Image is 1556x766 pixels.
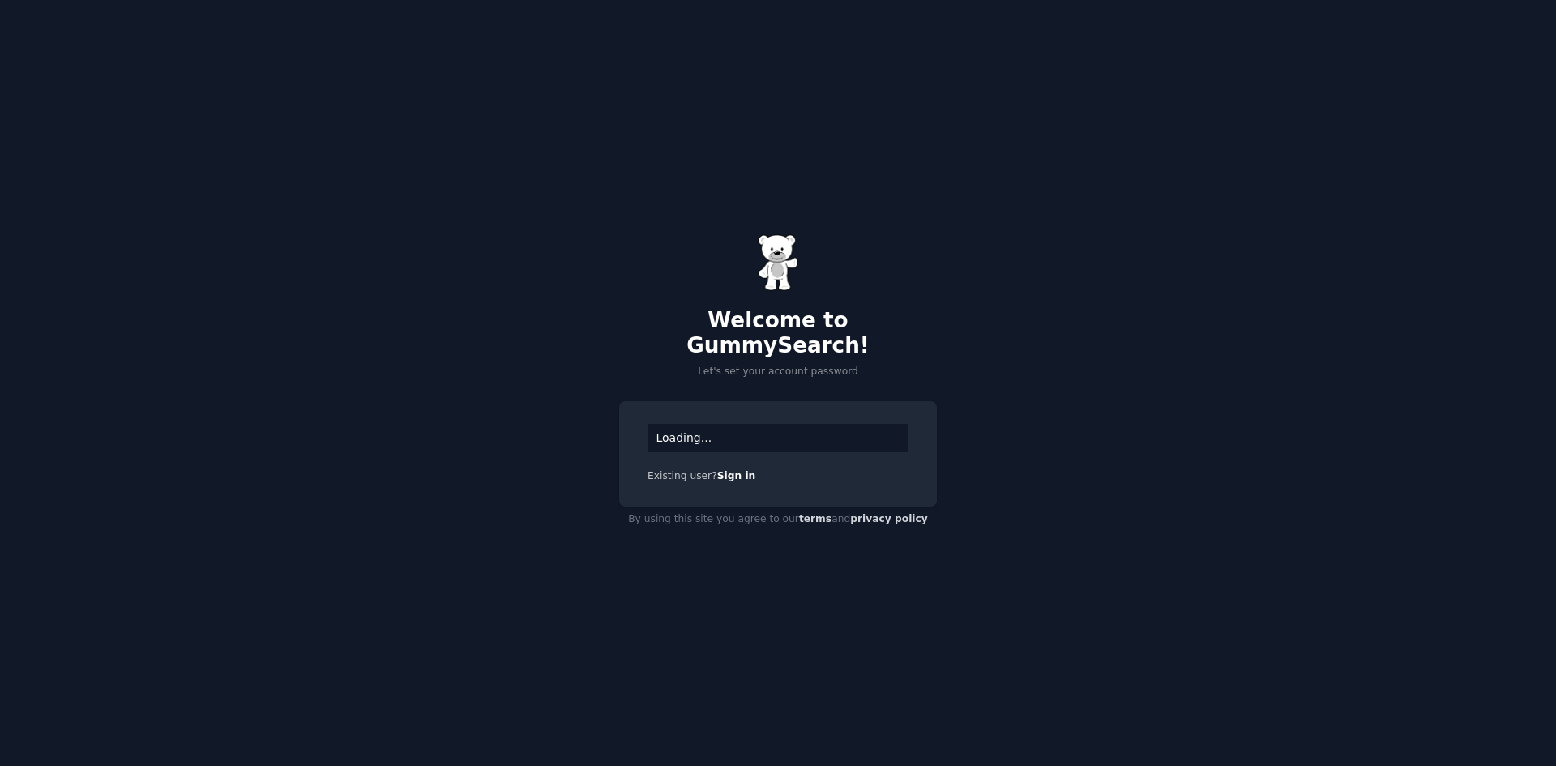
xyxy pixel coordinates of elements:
img: Gummy Bear [758,234,798,291]
span: Existing user? [648,470,717,481]
a: terms [799,513,831,524]
a: Sign in [717,470,756,481]
div: By using this site you agree to our and [619,507,937,533]
div: Loading... [648,424,908,452]
p: Let's set your account password [619,365,937,379]
a: privacy policy [850,513,928,524]
h2: Welcome to GummySearch! [619,308,937,359]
